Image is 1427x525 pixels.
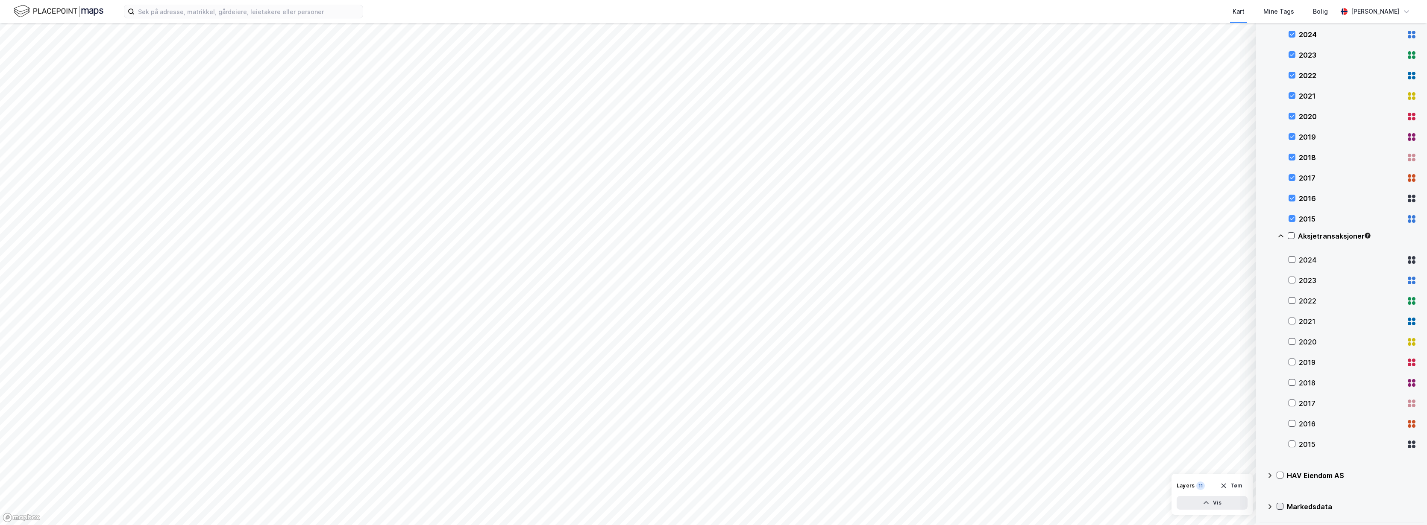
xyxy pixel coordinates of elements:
[14,4,103,19] img: logo.f888ab2527a4732fd821a326f86c7f29.svg
[1299,29,1403,40] div: 2024
[1287,502,1417,512] div: Markedsdata
[1299,132,1403,142] div: 2019
[1299,214,1403,224] div: 2015
[1263,6,1294,17] div: Mine Tags
[1299,419,1403,429] div: 2016
[135,5,363,18] input: Søk på adresse, matrikkel, gårdeiere, leietakere eller personer
[1196,481,1205,490] div: 11
[3,513,40,522] a: Mapbox homepage
[1177,496,1248,510] button: Vis
[1298,231,1417,241] div: Aksjetransaksjoner
[1215,479,1248,493] button: Tøm
[1299,111,1403,122] div: 2020
[1384,484,1427,525] div: Kontrollprogram for chat
[1299,152,1403,163] div: 2018
[1299,398,1403,408] div: 2017
[1299,91,1403,101] div: 2021
[1299,173,1403,183] div: 2017
[1299,296,1403,306] div: 2022
[1384,484,1427,525] iframe: Chat Widget
[1299,316,1403,327] div: 2021
[1299,255,1403,265] div: 2024
[1299,357,1403,367] div: 2019
[1299,439,1403,449] div: 2015
[1287,470,1417,481] div: HAV Eiendom AS
[1299,70,1403,81] div: 2022
[1299,193,1403,204] div: 2016
[1299,378,1403,388] div: 2018
[1313,6,1328,17] div: Bolig
[1299,337,1403,347] div: 2020
[1299,50,1403,60] div: 2023
[1177,482,1195,489] div: Layers
[1364,232,1371,239] div: Tooltip anchor
[1351,6,1400,17] div: [PERSON_NAME]
[1299,275,1403,286] div: 2023
[1233,6,1245,17] div: Kart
